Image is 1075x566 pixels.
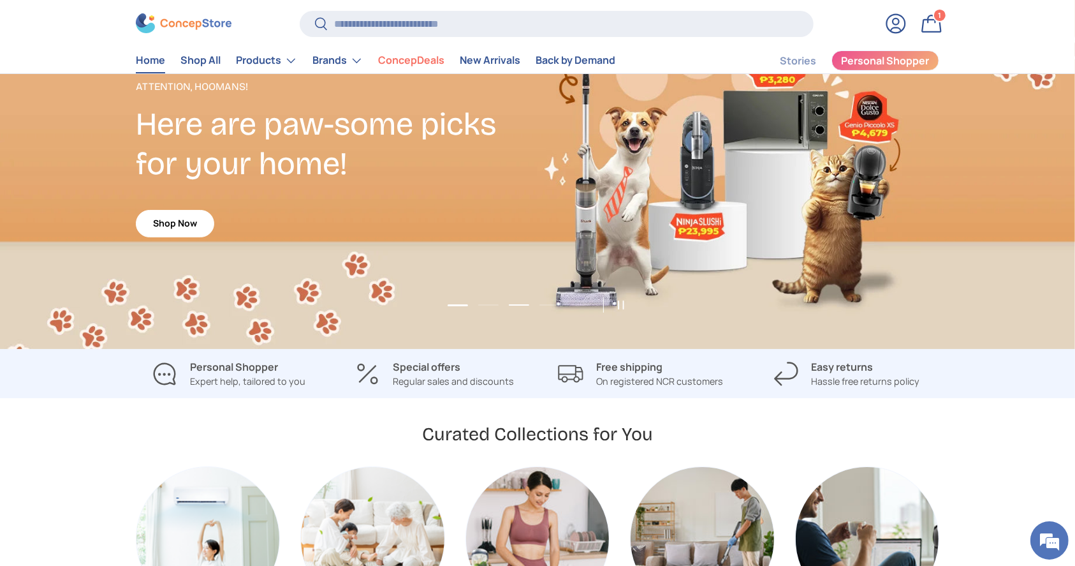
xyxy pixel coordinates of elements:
nav: Secondary [749,48,939,73]
span: 1 [939,11,942,20]
a: Free shipping On registered NCR customers [548,359,733,389]
p: On registered NCR customers [596,375,723,389]
a: Special offers Regular sales and discounts [342,359,527,389]
strong: Special offers [393,360,461,374]
a: Shop Now [136,210,214,237]
summary: Brands [305,48,370,73]
p: Regular sales and discounts [393,375,515,389]
img: ConcepStore [136,14,231,34]
h2: Curated Collections for You [422,422,653,446]
a: Home [136,48,165,73]
a: New Arrivals [460,48,520,73]
a: Shop All [180,48,221,73]
strong: Free shipping [596,360,662,374]
summary: Products [228,48,305,73]
a: Easy returns Hassle free returns policy [754,359,939,389]
a: Stories [780,48,816,73]
h2: Here are paw-some picks for your home! [136,105,537,184]
p: Attention, Hoomans! [136,79,537,94]
strong: Easy returns [812,360,874,374]
nav: Primary [136,48,615,73]
span: Personal Shopper [842,56,930,66]
strong: Personal Shopper [190,360,278,374]
p: Hassle free returns policy [812,375,920,389]
a: Back by Demand [536,48,615,73]
p: Expert help, tailored to you [190,375,305,389]
a: Personal Shopper Expert help, tailored to you [136,359,321,389]
a: Personal Shopper [831,50,939,71]
a: ConcepDeals [378,48,444,73]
